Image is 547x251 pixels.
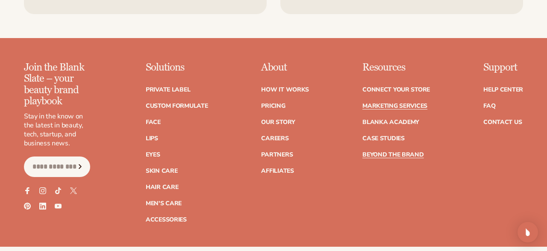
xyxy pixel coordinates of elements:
a: Case Studies [362,136,405,142]
a: How It Works [261,87,309,93]
a: Our Story [261,119,295,125]
a: Partners [261,152,293,158]
a: Lips [146,136,158,142]
a: Affiliates [261,168,294,174]
p: Resources [362,62,430,73]
a: Contact Us [483,119,522,125]
a: Connect your store [362,87,430,93]
a: Help Center [483,87,523,93]
a: Custom formulate [146,103,208,109]
a: Beyond the brand [362,152,424,158]
div: Open Intercom Messenger [518,222,538,242]
button: Subscribe [71,157,90,177]
p: Join the Blank Slate – your beauty brand playbook [24,62,90,107]
p: About [261,62,309,73]
a: Hair Care [146,184,178,190]
p: Solutions [146,62,208,73]
a: Careers [261,136,288,142]
a: Pricing [261,103,285,109]
a: Private label [146,87,190,93]
a: FAQ [483,103,495,109]
a: Eyes [146,152,160,158]
p: Support [483,62,523,73]
a: Accessories [146,217,187,223]
a: Blanka Academy [362,119,419,125]
a: Face [146,119,161,125]
a: Skin Care [146,168,177,174]
p: Stay in the know on the latest in beauty, tech, startup, and business news. [24,112,90,148]
a: Marketing services [362,103,427,109]
a: Men's Care [146,201,182,207]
